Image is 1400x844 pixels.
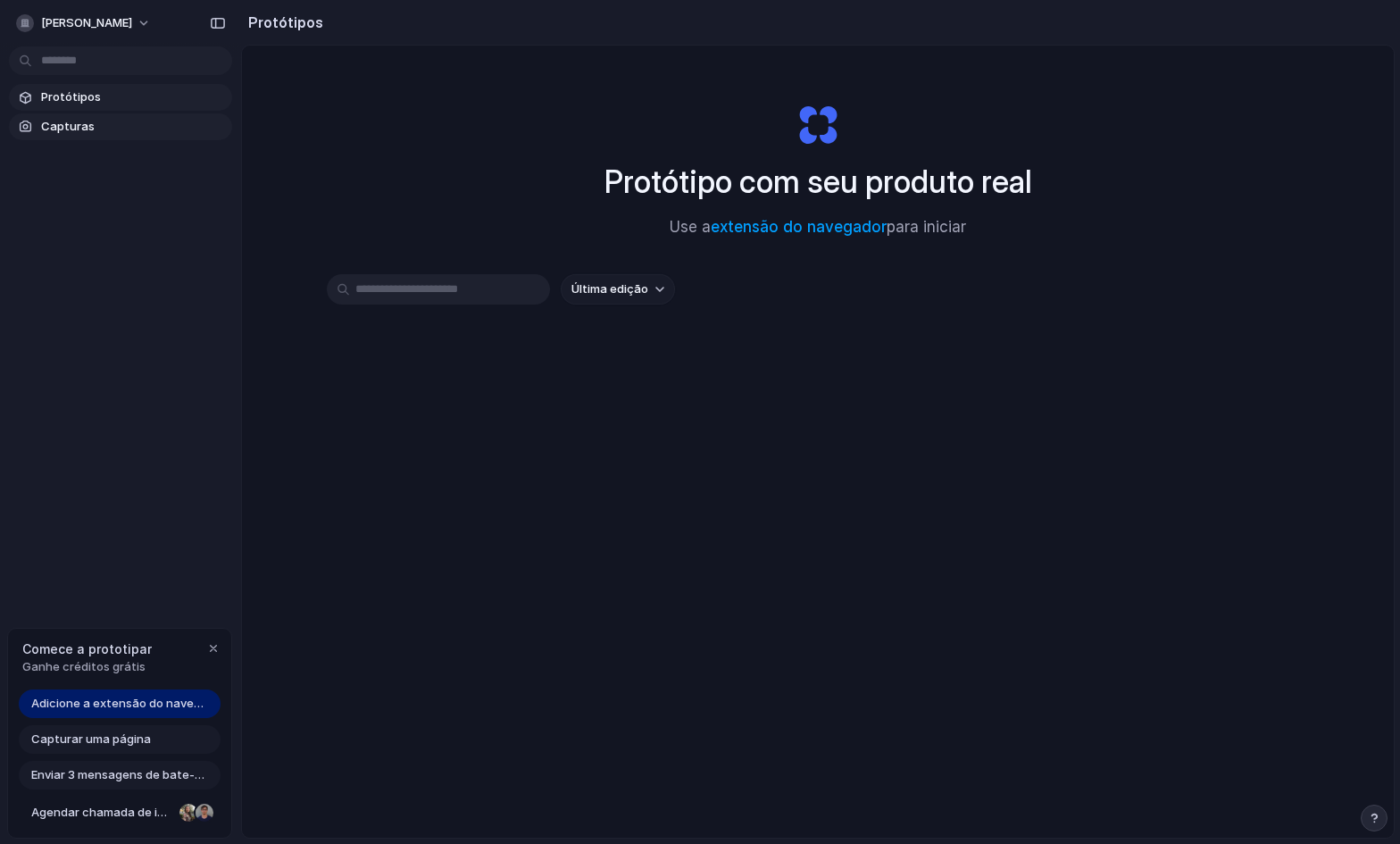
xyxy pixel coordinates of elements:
[31,805,217,819] font: Agendar chamada de integração
[22,659,146,673] font: Ganhe créditos grátis
[711,218,887,236] a: extensão do navegador
[22,641,152,656] font: Comece a prototipar
[31,696,227,710] font: Adicione a extensão do navegador
[561,274,675,305] button: Última edição
[604,163,1032,200] font: Protótipo com seu produto real
[9,84,232,111] a: Protótipos
[9,113,232,140] a: Capturas
[194,802,215,823] div: Christian Iacullo
[19,798,221,827] a: Agendar chamada de integração
[41,15,132,29] font: [PERSON_NAME]
[31,767,223,781] font: Enviar 3 mensagens de bate-papo
[571,281,648,296] font: Última edição
[41,89,101,104] font: Protótipos
[31,731,151,746] font: Capturar uma página
[41,119,95,133] font: Capturas
[178,802,199,823] div: Nicole Kubica
[9,9,160,38] button: [PERSON_NAME]
[670,218,711,236] font: Use a
[887,218,966,236] font: para iniciar
[248,13,323,31] font: Protótipos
